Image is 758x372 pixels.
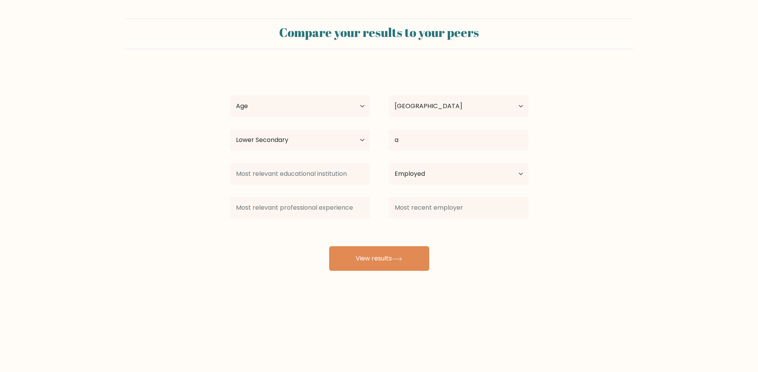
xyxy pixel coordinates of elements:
input: Most relevant professional experience [230,197,370,219]
h2: Compare your results to your peers [130,25,629,40]
input: Most relevant educational institution [230,163,370,185]
input: Most recent employer [388,197,529,219]
button: View results [329,246,429,271]
input: What did you study? [388,129,529,151]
